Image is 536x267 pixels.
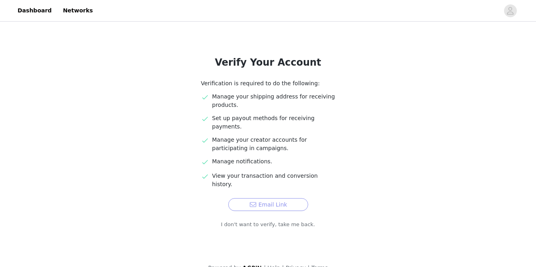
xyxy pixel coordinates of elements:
a: Dashboard [13,2,56,20]
p: View your transaction and conversion history. [212,172,335,189]
h1: Verify Your Account [182,55,355,70]
a: I don't want to verify, take me back. [221,221,315,229]
p: Manage your shipping address for receiving products. [212,92,335,109]
p: Manage your creator accounts for participating in campaigns. [212,136,335,153]
p: Set up payout methods for receiving payments. [212,114,335,131]
div: avatar [506,4,514,17]
p: Manage notifications. [212,157,335,166]
a: Networks [58,2,98,20]
p: Verification is required to do the following: [201,79,335,88]
button: Email Link [228,198,308,211]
